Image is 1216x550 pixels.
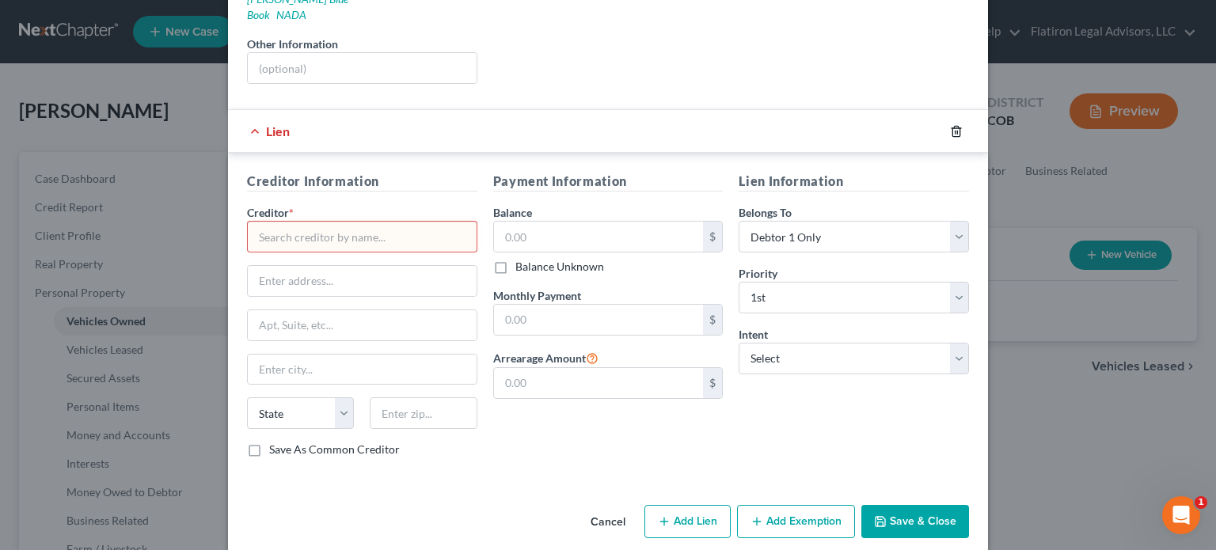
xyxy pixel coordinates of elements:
label: Other Information [247,36,338,52]
input: (optional) [248,53,477,83]
span: Priority [739,267,777,280]
button: Save & Close [861,505,969,538]
span: Creditor [247,206,289,219]
div: $ [703,305,722,335]
label: Arrearage Amount [493,348,598,367]
input: 0.00 [494,222,704,252]
span: 1 [1195,496,1207,509]
label: Balance [493,204,532,221]
input: Search creditor by name... [247,221,477,252]
h5: Lien Information [739,172,969,192]
input: Enter address... [248,266,477,296]
label: Monthly Payment [493,287,581,304]
button: Add Exemption [737,505,855,538]
iframe: Intercom live chat [1162,496,1200,534]
button: Cancel [578,506,638,538]
button: Add Lien [644,505,731,538]
h5: Creditor Information [247,172,477,192]
div: $ [703,222,722,252]
input: Enter zip... [370,397,477,429]
h5: Payment Information [493,172,724,192]
input: Enter city... [248,355,477,385]
a: NADA [276,8,306,21]
input: 0.00 [494,305,704,335]
input: 0.00 [494,368,704,398]
span: Lien [266,123,290,138]
label: Intent [739,326,768,343]
label: Balance Unknown [515,259,604,275]
label: Save As Common Creditor [269,442,400,457]
div: $ [703,368,722,398]
span: Belongs To [739,206,792,219]
input: Apt, Suite, etc... [248,310,477,340]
